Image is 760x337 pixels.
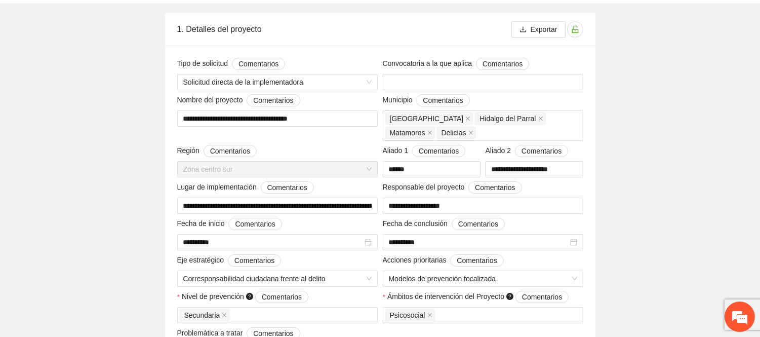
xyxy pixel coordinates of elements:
[515,291,569,303] button: Ámbitos de intervención del Proyecto question-circle
[177,254,282,267] span: Eje estratégico
[416,94,469,106] button: Municipio
[383,181,522,194] span: Responsable del proyecto
[419,145,459,157] span: Comentarios
[506,293,513,300] span: question-circle
[177,15,511,44] div: 1. Detalles del proyecto
[246,293,253,300] span: question-circle
[53,52,170,65] div: Chatee con nosotros ahora
[383,145,466,157] span: Aliado 1
[177,218,282,230] span: Fecha de inicio
[522,145,562,157] span: Comentarios
[183,271,372,286] span: Corresponsabilidad ciudadana frente al delito
[204,145,257,157] button: Región
[255,291,308,303] button: Nivel de prevención question-circle
[475,182,515,193] span: Comentarios
[228,254,281,267] button: Eje estratégico
[531,24,557,35] span: Exportar
[234,255,274,266] span: Comentarios
[389,271,577,286] span: Modelos de prevención focalizada
[180,309,230,321] span: Secundaria
[515,145,568,157] button: Aliado 2
[538,116,543,121] span: close
[247,94,300,106] button: Nombre del proyecto
[475,113,545,125] span: Hidalgo del Parral
[182,291,308,303] span: Nivel de prevención
[465,116,470,121] span: close
[468,130,473,135] span: close
[238,58,278,69] span: Comentarios
[383,94,470,106] span: Municipio
[452,218,505,230] button: Fecha de conclusión
[457,255,497,266] span: Comentarios
[228,218,282,230] button: Fecha de inicio
[458,218,498,230] span: Comentarios
[232,58,285,70] button: Tipo de solicitud
[567,21,583,38] button: unlock
[5,227,193,263] textarea: Escriba su mensaje y pulse “Intro”
[59,110,140,213] span: Estamos en línea.
[183,162,372,177] span: Zona centro sur
[468,181,522,194] button: Responsable del proyecto
[235,218,275,230] span: Comentarios
[177,94,300,106] span: Nombre del proyecto
[427,313,432,318] span: close
[166,5,190,29] div: Minimizar ventana de chat en vivo
[511,21,566,38] button: downloadExportar
[476,58,529,70] button: Convocatoria a la que aplica
[450,254,503,267] button: Acciones prioritarias
[423,95,463,106] span: Comentarios
[383,218,505,230] span: Fecha de conclusión
[253,95,293,106] span: Comentarios
[210,145,250,157] span: Comentarios
[479,113,536,124] span: Hidalgo del Parral
[222,313,227,318] span: close
[385,309,435,321] span: Psicosocial
[412,145,465,157] button: Aliado 1
[483,58,523,69] span: Comentarios
[568,25,583,33] span: unlock
[261,181,314,194] button: Lugar de implementación
[177,145,257,157] span: Región
[387,291,569,303] span: Ámbitos de intervención del Proyecto
[522,291,562,303] span: Comentarios
[383,254,504,267] span: Acciones prioritarias
[519,26,527,34] span: download
[390,310,425,321] span: Psicosocial
[383,58,530,70] span: Convocatoria a la que aplica
[442,127,466,138] span: Delicias
[437,127,476,139] span: Delicias
[385,127,435,139] span: Matamoros
[184,310,220,321] span: Secundaria
[262,291,302,303] span: Comentarios
[177,58,286,70] span: Tipo de solicitud
[183,74,372,90] span: Solicitud directa de la implementadora
[427,130,432,135] span: close
[177,181,314,194] span: Lugar de implementación
[486,145,569,157] span: Aliado 2
[390,113,464,124] span: [GEOGRAPHIC_DATA]
[385,113,473,125] span: Chihuahua
[390,127,425,138] span: Matamoros
[267,182,307,193] span: Comentarios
